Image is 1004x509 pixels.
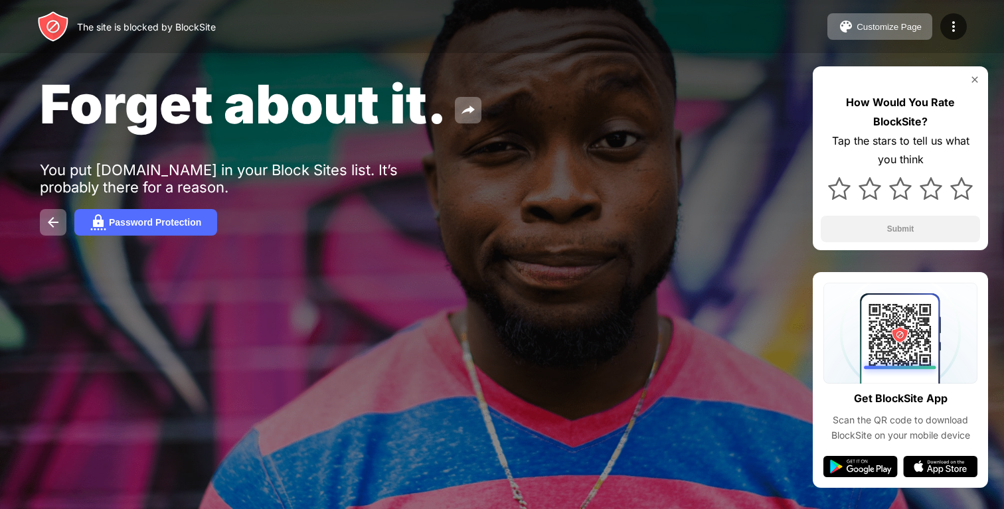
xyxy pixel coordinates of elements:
[823,283,977,384] img: qrcode.svg
[903,456,977,477] img: app-store.svg
[77,21,216,33] div: The site is blocked by BlockSite
[854,389,948,408] div: Get BlockSite App
[821,93,980,131] div: How Would You Rate BlockSite?
[823,413,977,443] div: Scan the QR code to download BlockSite on your mobile device
[823,456,898,477] img: google-play.svg
[45,214,61,230] img: back.svg
[40,342,354,494] iframe: Banner
[460,102,476,118] img: share.svg
[40,161,450,196] div: You put [DOMAIN_NAME] in your Block Sites list. It’s probably there for a reason.
[821,131,980,170] div: Tap the stars to tell us what you think
[827,13,932,40] button: Customize Page
[946,19,962,35] img: menu-icon.svg
[889,177,912,200] img: star.svg
[828,177,851,200] img: star.svg
[90,214,106,230] img: password.svg
[821,216,980,242] button: Submit
[838,19,854,35] img: pallet.svg
[857,22,922,32] div: Customize Page
[859,177,881,200] img: star.svg
[920,177,942,200] img: star.svg
[74,209,217,236] button: Password Protection
[37,11,69,42] img: header-logo.svg
[109,217,201,228] div: Password Protection
[969,74,980,85] img: rate-us-close.svg
[40,72,447,136] span: Forget about it.
[950,177,973,200] img: star.svg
